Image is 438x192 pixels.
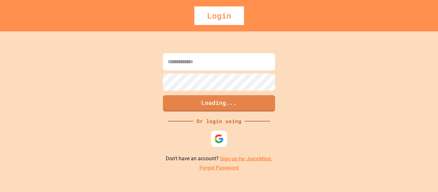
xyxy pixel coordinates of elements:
[163,95,275,112] button: Loading...
[193,117,245,125] div: Or login using
[194,6,244,25] div: Login
[220,155,272,162] a: Sign up for JuiceMind.
[214,134,224,144] img: google-icon.svg
[199,164,239,172] a: Forgot Password
[166,155,272,163] p: Don't have an account?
